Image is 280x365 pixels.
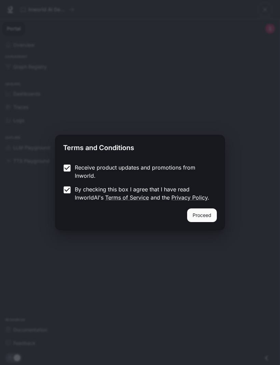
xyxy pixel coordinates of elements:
[75,185,211,202] p: By checking this box I agree that I have read InworldAI's and the .
[75,163,211,180] p: Receive product updates and promotions from Inworld.
[171,194,208,201] a: Privacy Policy
[187,208,217,222] button: Proceed
[105,194,149,201] a: Terms of Service
[55,135,225,158] h2: Terms and Conditions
